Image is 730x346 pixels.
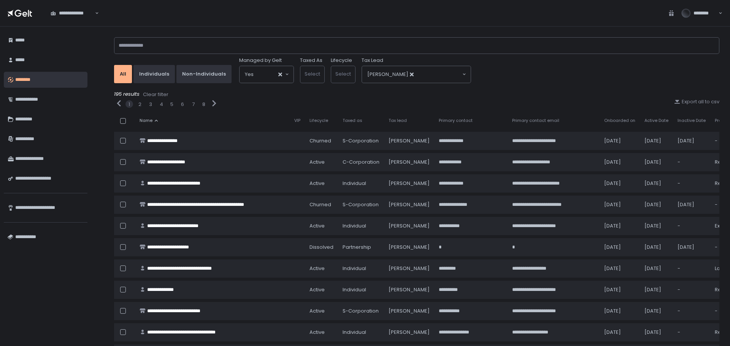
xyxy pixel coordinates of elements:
button: All [114,65,132,83]
label: Taxed As [300,57,322,64]
span: Inactive Date [678,118,706,123]
span: Tax Lead [362,57,383,64]
div: - [678,180,706,187]
div: Search for option [362,66,471,83]
div: S-Corporation [343,201,379,208]
span: Managed by Gelt [239,57,282,64]
button: 7 [192,101,195,108]
span: Select [305,70,320,77]
span: Tax lead [389,118,407,123]
span: active [309,159,325,166]
div: [DATE] [644,244,668,251]
div: Individual [343,329,379,336]
button: Clear filter [143,91,169,98]
div: - [678,265,706,272]
span: Onboarded on [604,118,635,123]
span: [PERSON_NAME] [367,71,421,78]
div: - [678,159,706,166]
button: 5 [170,101,173,108]
button: Clear Selected [278,73,282,76]
button: Non-Individuals [176,65,232,83]
div: Individuals [139,71,169,77]
div: [PERSON_NAME] [389,265,430,272]
input: Search for option [421,71,462,78]
button: Individuals [133,65,175,83]
span: VIP [294,118,300,123]
div: Search for option [240,66,294,83]
button: 4 [160,101,163,108]
span: active [309,265,325,272]
span: Name [140,118,152,123]
div: [PERSON_NAME] [389,286,430,293]
div: [PERSON_NAME] [389,329,430,336]
span: Primary contact [439,118,473,123]
button: 2 [138,101,141,108]
span: Primary contact email [512,118,559,123]
span: active [309,180,325,187]
div: Search for option [46,5,99,21]
button: Export all to csv [674,98,719,105]
button: 6 [181,101,184,108]
span: Active Date [644,118,668,123]
div: [DATE] [604,308,635,314]
div: Clear filter [143,91,168,98]
div: [DATE] [644,201,668,208]
span: churned [309,201,331,208]
div: - [678,329,706,336]
div: - [678,286,706,293]
div: [DATE] [644,329,668,336]
span: Taxed as [343,118,362,123]
span: churned [309,137,331,144]
div: [DATE] [604,329,635,336]
div: [DATE] [644,137,668,144]
span: Select [335,70,351,77]
div: [PERSON_NAME] [389,308,430,314]
div: S-Corporation [343,308,379,314]
button: 8 [202,101,205,108]
button: 1 [129,101,130,108]
div: [DATE] [604,223,635,229]
div: [DATE] [644,159,668,166]
div: [DATE] [678,201,706,208]
div: - [678,223,706,229]
div: [PERSON_NAME] [389,180,430,187]
div: [DATE] [604,265,635,272]
div: S-Corporation [343,137,379,144]
div: Individual [343,265,379,272]
div: - [678,308,706,314]
label: Lifecycle [331,57,352,64]
span: active [309,329,325,336]
span: active [309,308,325,314]
div: [DATE] [644,180,668,187]
div: [DATE] [644,308,668,314]
div: [DATE] [604,201,635,208]
div: [DATE] [644,223,668,229]
div: [PERSON_NAME] [389,244,430,251]
div: Partnership [343,244,379,251]
span: Lifecycle [309,118,328,123]
button: Deselect Alyzabeth Smith [410,73,414,76]
div: [DATE] [678,137,706,144]
div: [DATE] [644,286,668,293]
div: Individual [343,180,379,187]
div: Individual [343,223,379,229]
span: active [309,286,325,293]
div: [DATE] [604,286,635,293]
div: All [120,71,126,77]
div: [DATE] [604,137,635,144]
span: active [309,223,325,229]
span: Yes [245,71,254,78]
input: Search for option [254,71,278,78]
div: 195 results [114,91,719,98]
div: C-Corporation [343,159,379,166]
div: [PERSON_NAME] [389,137,430,144]
div: [DATE] [604,244,635,251]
